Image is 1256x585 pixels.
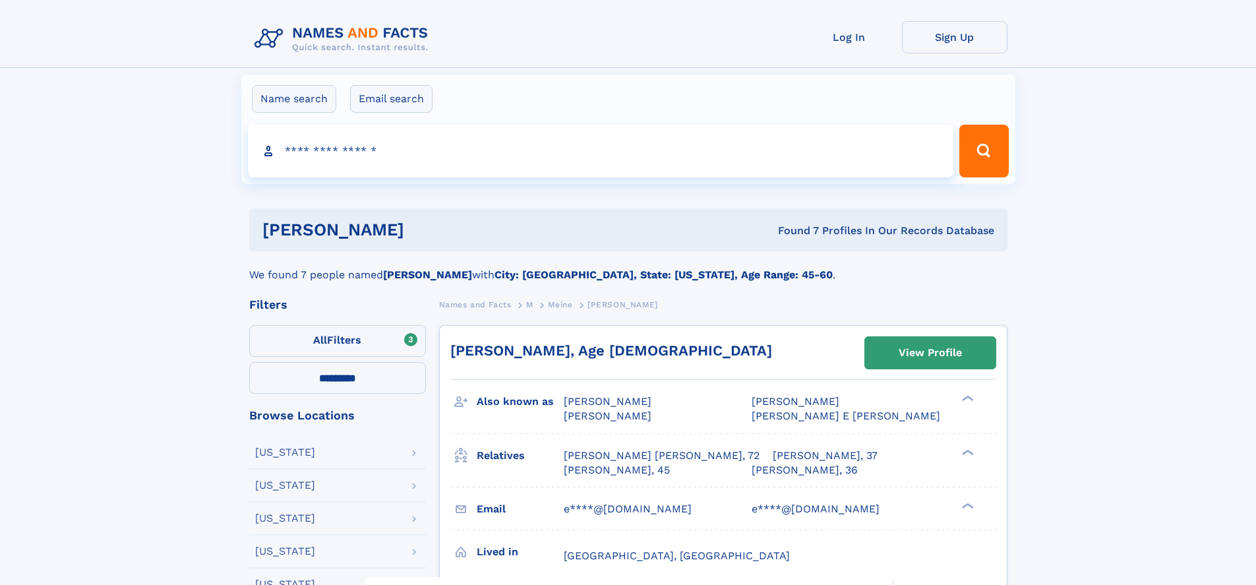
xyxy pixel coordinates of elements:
[587,300,658,309] span: [PERSON_NAME]
[773,448,878,463] a: [PERSON_NAME], 37
[249,251,1007,283] div: We found 7 people named with .
[477,445,564,467] h3: Relatives
[494,268,833,281] b: City: [GEOGRAPHIC_DATA], State: [US_STATE], Age Range: 45-60
[477,498,564,520] h3: Email
[439,296,512,313] a: Names and Facts
[959,125,1008,177] button: Search Button
[313,334,327,346] span: All
[564,549,790,562] span: [GEOGRAPHIC_DATA], [GEOGRAPHIC_DATA]
[548,300,572,309] span: Meine
[255,546,315,557] div: [US_STATE]
[796,21,902,53] a: Log In
[752,463,858,477] a: [PERSON_NAME], 36
[249,410,426,421] div: Browse Locations
[526,296,533,313] a: M
[350,85,433,113] label: Email search
[249,325,426,357] label: Filters
[564,463,670,477] a: [PERSON_NAME], 45
[591,224,994,238] div: Found 7 Profiles In Our Records Database
[255,447,315,458] div: [US_STATE]
[255,480,315,491] div: [US_STATE]
[959,394,974,403] div: ❯
[526,300,533,309] span: M
[477,390,564,413] h3: Also known as
[959,448,974,456] div: ❯
[249,299,426,311] div: Filters
[564,410,651,422] span: [PERSON_NAME]
[252,85,336,113] label: Name search
[752,410,940,422] span: [PERSON_NAME] E [PERSON_NAME]
[564,395,651,408] span: [PERSON_NAME]
[902,21,1007,53] a: Sign Up
[450,342,772,359] a: [PERSON_NAME], Age [DEMOGRAPHIC_DATA]
[255,513,315,524] div: [US_STATE]
[752,395,839,408] span: [PERSON_NAME]
[899,338,962,368] div: View Profile
[865,337,996,369] a: View Profile
[383,268,472,281] b: [PERSON_NAME]
[248,125,954,177] input: search input
[548,296,572,313] a: Meine
[249,21,439,57] img: Logo Names and Facts
[564,448,760,463] a: [PERSON_NAME] [PERSON_NAME], 72
[959,501,974,510] div: ❯
[262,222,591,238] h1: [PERSON_NAME]
[477,541,564,563] h3: Lived in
